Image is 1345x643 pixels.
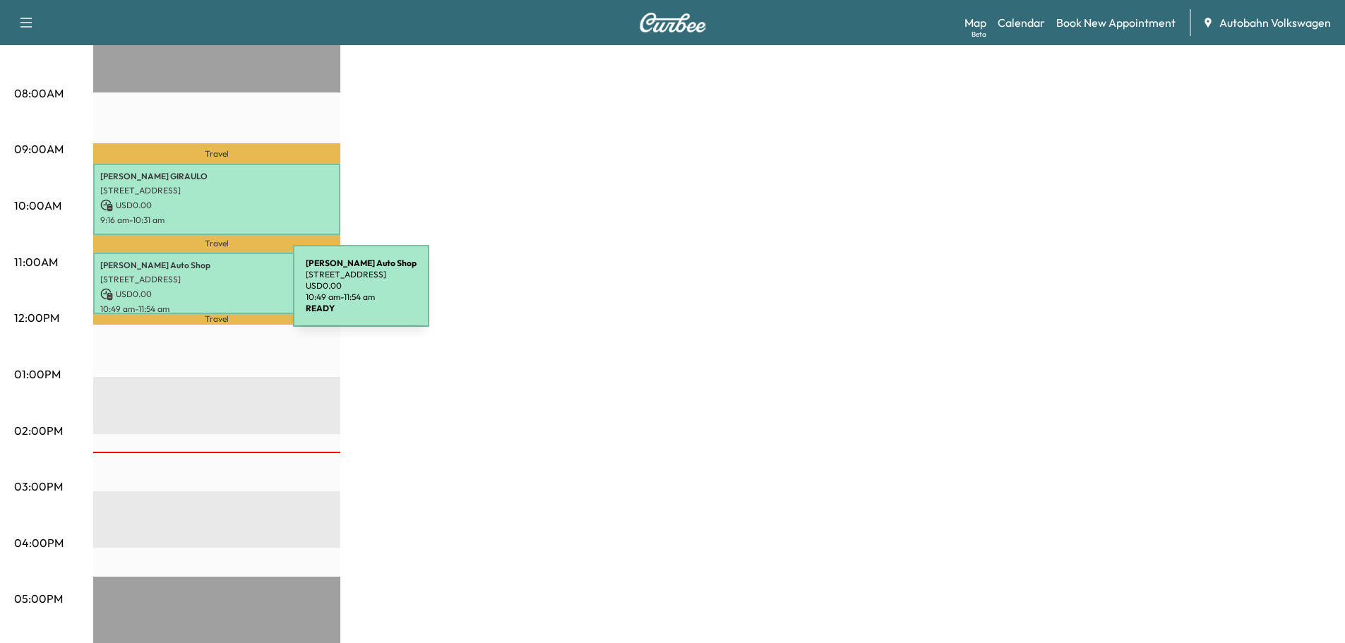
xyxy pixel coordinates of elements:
p: [STREET_ADDRESS] [100,274,333,285]
p: [PERSON_NAME] GIRAULO [100,171,333,182]
p: USD 0.00 [100,288,333,301]
a: Book New Appointment [1056,14,1176,31]
p: 10:49 am - 11:54 am [100,304,333,315]
a: MapBeta [964,14,986,31]
div: Beta [972,29,986,40]
p: [STREET_ADDRESS] [306,269,417,280]
p: 04:00PM [14,534,64,551]
b: READY [306,303,335,313]
img: Curbee Logo [639,13,707,32]
p: 10:00AM [14,197,61,214]
p: 02:00PM [14,422,63,439]
p: 01:00PM [14,366,61,383]
p: [PERSON_NAME] Auto Shop [100,260,333,271]
p: 08:00AM [14,85,64,102]
a: Calendar [998,14,1045,31]
p: Travel [93,143,340,164]
p: 9:16 am - 10:31 am [100,215,333,226]
p: [STREET_ADDRESS] [100,185,333,196]
p: USD 0.00 [100,199,333,212]
p: 10:49 am - 11:54 am [306,292,417,303]
p: 11:00AM [14,253,58,270]
b: [PERSON_NAME] Auto Shop [306,258,417,268]
p: Travel [93,314,340,325]
p: USD 0.00 [306,280,417,292]
p: 12:00PM [14,309,59,326]
p: 09:00AM [14,140,64,157]
p: 03:00PM [14,478,63,495]
p: 05:00PM [14,590,63,607]
span: Autobahn Volkswagen [1219,14,1331,31]
p: Travel [93,235,340,252]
